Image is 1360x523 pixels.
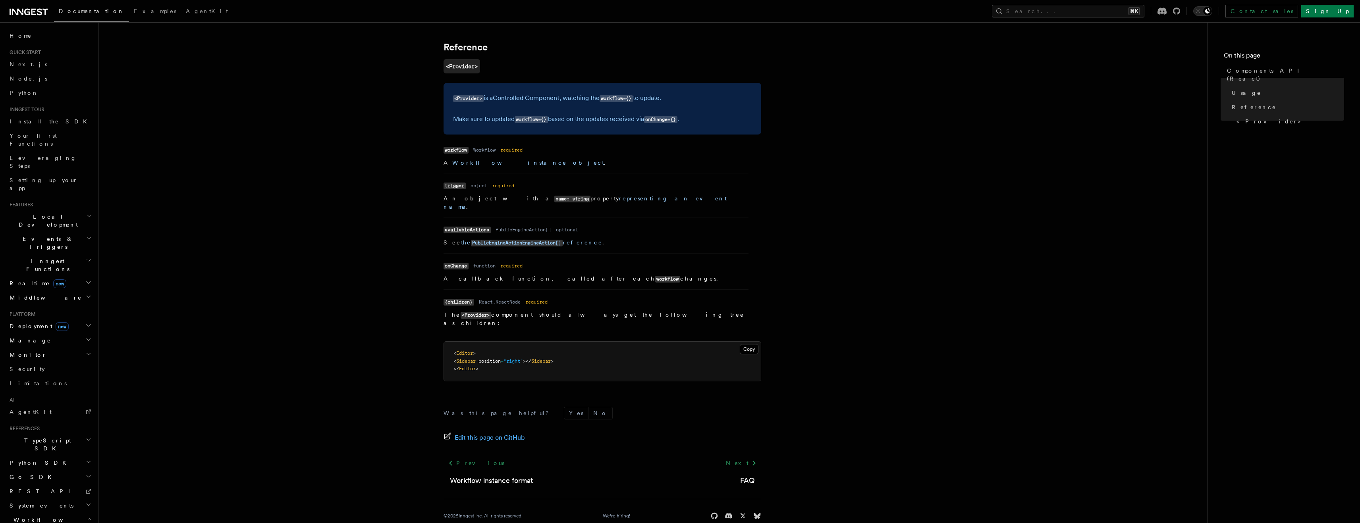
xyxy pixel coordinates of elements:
span: new [53,279,66,288]
button: Toggle dark mode [1193,6,1212,16]
span: Inngest tour [6,106,44,113]
a: Previous [444,456,509,470]
span: Components API (React) [1227,67,1344,83]
span: TypeScript SDK [6,436,86,452]
span: Examples [134,8,176,14]
span: Your first Functions [10,133,57,147]
span: position [478,358,501,364]
button: Manage [6,333,93,348]
h4: On this page [1224,51,1344,63]
span: Inngest Functions [6,257,86,273]
a: Edit this page on GitHub [444,432,525,443]
a: Leveraging Steps [6,151,93,173]
dd: function [473,263,496,269]
a: Controlled Component [493,94,559,102]
a: Documentation [54,2,129,22]
span: References [6,425,40,432]
span: Quick start [6,49,41,56]
span: Monitor [6,351,47,359]
dd: React.ReactNode [479,299,521,305]
code: PublicEngineActionEngineAction[] [471,240,563,246]
a: <Provider> [444,59,480,73]
button: Monitor [6,348,93,362]
code: workflow [444,147,469,154]
span: Next.js [10,61,47,67]
span: Editor [459,366,476,371]
button: Events & Triggers [6,232,93,254]
a: Next.js [6,57,93,71]
p: Was this page helpful? [444,409,554,417]
code: <Provider> [461,312,491,319]
a: Workflow instance format [450,475,533,486]
span: Go SDK [6,473,56,481]
button: Go SDK [6,470,93,484]
span: Middleware [6,294,82,302]
a: Usage [1229,86,1344,100]
a: Setting up your app [6,173,93,195]
a: Sign Up [1301,5,1354,17]
code: workflow={} [515,116,548,123]
code: availableActions [444,227,491,233]
span: Edit this page on GitHub [455,432,525,443]
a: FAQ [740,475,755,486]
a: Next [721,456,761,470]
p: A . [444,159,748,167]
dd: PublicEngineAction[] [496,227,551,233]
span: > [551,358,554,364]
button: No [588,407,612,419]
button: Middleware [6,290,93,305]
span: Reference [1232,103,1276,111]
span: Python SDK [6,459,71,467]
button: Local Development [6,210,93,232]
code: workflow={} [600,95,633,102]
button: System events [6,498,93,513]
dd: required [500,147,523,153]
button: Python SDK [6,456,93,470]
code: {children} [444,299,474,306]
span: Realtime [6,279,66,287]
code: name: string [554,196,590,202]
span: ></ [523,358,531,364]
span: <Provider> [1237,117,1306,125]
span: new [56,322,69,331]
a: <Provider> [1233,114,1344,129]
dd: required [492,183,514,189]
kbd: ⌘K [1129,7,1140,15]
span: Home [10,32,32,40]
a: Home [6,29,93,43]
p: is a , watching the to update. [453,92,752,104]
p: See . [444,238,748,247]
code: <Provider> [453,95,484,102]
a: AgentKit [6,405,93,419]
span: Python [10,90,39,96]
a: Components API (React) [1224,63,1344,86]
a: Workflow instance object [452,160,604,166]
span: Limitations [10,380,67,386]
span: Deployment [6,322,69,330]
a: We're hiring! [603,513,630,519]
dd: required [525,299,548,305]
a: Reference [444,42,488,53]
code: workflow [655,276,680,283]
code: onChange={} [644,116,677,123]
p: An object with a property . [444,194,748,211]
span: Local Development [6,213,87,229]
span: Setting up your app [10,177,78,191]
a: thePublicEngineActionEngineAction[]reference [461,239,602,246]
span: AI [6,397,15,403]
code: trigger [444,183,466,189]
a: Contact sales [1225,5,1298,17]
button: Inngest Functions [6,254,93,276]
span: Documentation [59,8,124,14]
span: </ [453,366,459,371]
a: Python [6,86,93,100]
span: Security [10,366,45,372]
span: Features [6,202,33,208]
dd: object [471,183,487,189]
div: © 2025 Inngest Inc. All rights reserved. [444,513,523,519]
span: Events & Triggers [6,235,87,251]
span: > [476,366,478,371]
span: Platform [6,311,36,317]
span: Sidebar [456,358,476,364]
span: > [473,350,476,356]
